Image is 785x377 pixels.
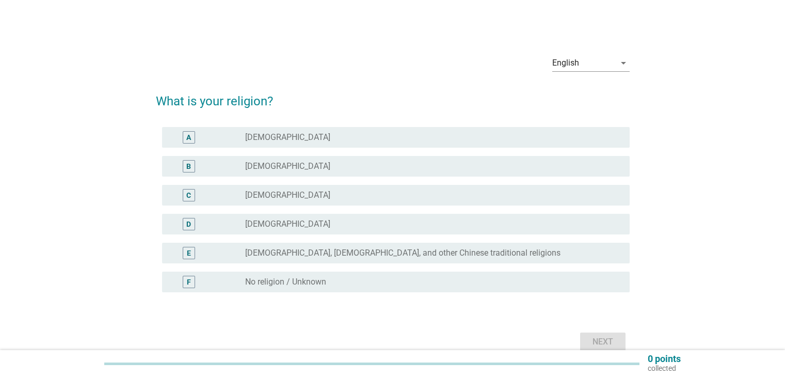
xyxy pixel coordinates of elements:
[187,248,191,259] div: E
[245,161,330,171] label: [DEMOGRAPHIC_DATA]
[186,132,191,143] div: A
[648,364,681,373] p: collected
[187,277,191,288] div: F
[245,248,560,258] label: [DEMOGRAPHIC_DATA], [DEMOGRAPHIC_DATA], and other Chinese traditional religions
[186,161,191,172] div: B
[245,132,330,143] label: [DEMOGRAPHIC_DATA]
[156,82,630,111] h2: What is your religion?
[186,190,191,201] div: C
[552,58,579,68] div: English
[245,190,330,200] label: [DEMOGRAPHIC_DATA]
[648,354,681,364] p: 0 points
[186,219,191,230] div: D
[245,219,330,229] label: [DEMOGRAPHIC_DATA]
[617,57,630,69] i: arrow_drop_down
[245,277,326,287] label: No religion / Unknown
